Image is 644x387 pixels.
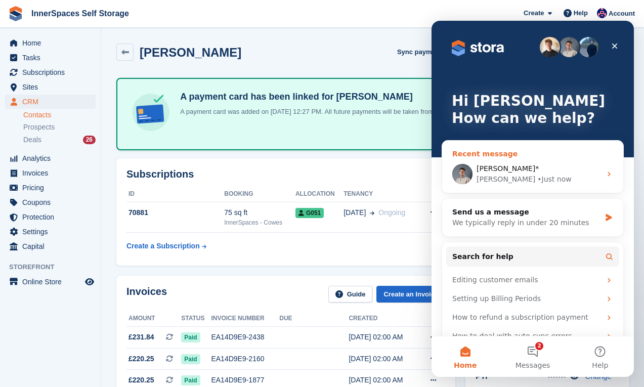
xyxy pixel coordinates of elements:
th: Booking [224,186,295,202]
div: [DATE] 02:00 AM [349,332,418,342]
span: Storefront [9,262,101,272]
span: £220.25 [128,354,154,364]
a: menu [5,65,96,79]
span: Capital [22,239,83,253]
iframe: Intercom live chat [432,21,634,377]
span: Sites [22,80,83,94]
span: Invoices [22,166,83,180]
h2: Subscriptions [126,168,445,180]
div: 26 [83,136,96,144]
div: [DATE] 02:00 AM [349,354,418,364]
th: Allocation [295,186,344,202]
div: 75 sq ft [224,207,295,218]
a: Deals 26 [23,135,96,145]
a: menu [5,275,96,289]
th: Status [181,311,211,327]
span: Coupons [22,195,83,209]
a: Preview store [83,276,96,288]
a: menu [5,225,96,239]
span: Protection [22,210,83,224]
th: Invoice number [211,311,279,327]
a: Prospects [23,122,96,133]
a: menu [5,151,96,165]
div: 70881 [126,207,224,218]
span: Create [524,8,544,18]
span: Settings [22,225,83,239]
h4: A payment card has been linked for [PERSON_NAME] [176,91,503,103]
a: menu [5,181,96,195]
div: EA14D9E9-2438 [211,332,279,342]
span: Prospects [23,122,55,132]
a: Create an Invoice [376,286,445,303]
img: card-linked-ebf98d0992dc2aeb22e95c0e3c79077019eb2392cfd83c6a337811c24bc77127.svg [130,91,172,134]
th: Due [279,311,349,327]
a: InnerSpaces Self Storage [27,5,133,22]
span: Paid [181,375,200,385]
a: menu [5,36,96,50]
a: menu [5,51,96,65]
button: Sync payment methods [397,44,471,60]
span: £231.84 [128,332,154,342]
a: menu [5,195,96,209]
span: Pricing [22,181,83,195]
div: EA14D9E9-2160 [211,354,279,364]
span: Subscriptions [22,65,83,79]
img: stora-icon-8386f47178a22dfd0bd8f6a31ec36ba5ce8667c1dd55bd0f319d3a0aa187defe.svg [8,6,23,21]
span: Paid [181,332,200,342]
img: Dominic Hampson [597,8,607,18]
span: Analytics [22,151,83,165]
span: Account [609,9,635,19]
span: Paid [181,354,200,364]
span: Tasks [22,51,83,65]
div: [DATE] 02:00 AM [349,375,418,385]
div: EA14D9E9-1877 [211,375,279,385]
span: Home [22,36,83,50]
a: menu [5,210,96,224]
a: menu [5,80,96,94]
span: Online Store [22,275,83,289]
h2: [PERSON_NAME] [140,46,241,59]
th: Created [349,311,418,327]
a: menu [5,239,96,253]
span: CRM [22,95,83,109]
a: menu [5,166,96,180]
p: A payment card was added on [DATE] 12:27 PM. All future payments will be taken from this card unt... [176,107,503,117]
span: Ongoing [378,208,405,217]
a: Create a Subscription [126,237,206,255]
span: £220.25 [128,375,154,385]
a: Contacts [23,110,96,120]
a: Guide [328,286,373,303]
div: InnerSpaces - Cowes [224,218,295,227]
th: Tenancy [344,186,419,202]
a: menu [5,95,96,109]
h2: Invoices [126,286,167,303]
span: Deals [23,135,41,145]
span: [DATE] [344,207,366,218]
th: ID [126,186,224,202]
